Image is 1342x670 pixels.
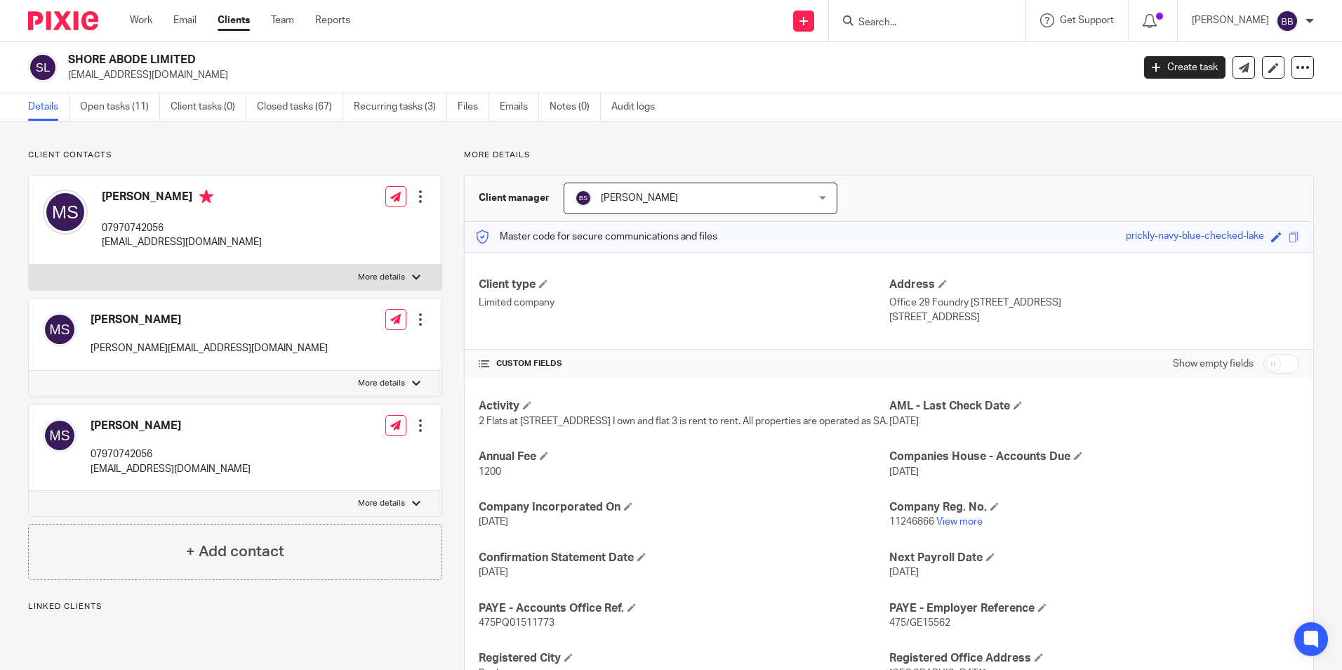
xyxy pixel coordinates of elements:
[889,296,1299,310] p: Office 29 Foundry [STREET_ADDRESS]
[479,416,888,426] span: 2 Flats at [STREET_ADDRESS] I own and flat 3 is rent to rent. All properties are operated as SA.
[68,53,912,67] h2: SHORE ABODE LIMITED
[80,93,160,121] a: Open tasks (11)
[889,449,1299,464] h4: Companies House - Accounts Due
[358,272,405,283] p: More details
[91,341,328,355] p: [PERSON_NAME][EMAIL_ADDRESS][DOMAIN_NAME]
[889,310,1299,324] p: [STREET_ADDRESS]
[479,358,889,369] h4: CUSTOM FIELDS
[479,296,889,310] p: Limited company
[1276,10,1298,32] img: svg%3E
[186,541,284,563] h4: + Add contact
[889,467,919,477] span: [DATE]
[889,500,1299,515] h4: Company Reg. No.
[889,651,1299,666] h4: Registered Office Address
[889,277,1299,292] h4: Address
[889,399,1299,414] h4: AML - Last Check Date
[218,13,250,27] a: Clients
[479,517,508,527] span: [DATE]
[575,190,592,206] img: svg%3E
[171,93,246,121] a: Client tasks (0)
[130,13,152,27] a: Work
[889,618,950,628] span: 475/GE15562
[479,191,550,205] h3: Client manager
[102,221,262,235] p: 07970742056
[28,93,69,121] a: Details
[102,190,262,207] h4: [PERSON_NAME]
[1060,15,1114,25] span: Get Support
[889,551,1299,565] h4: Next Payroll Date
[358,378,405,389] p: More details
[1126,229,1264,245] div: prickly-navy-blue-checked-lake
[479,500,889,515] h4: Company Incorporated On
[1192,13,1269,27] p: [PERSON_NAME]
[857,17,983,29] input: Search
[475,230,717,244] p: Master code for secure communications and files
[91,313,328,327] h4: [PERSON_NAME]
[199,190,213,204] i: Primary
[257,93,343,121] a: Closed tasks (67)
[458,93,489,121] a: Files
[271,13,294,27] a: Team
[479,277,889,292] h4: Client type
[479,399,889,414] h4: Activity
[889,601,1299,616] h4: PAYE - Employer Reference
[479,467,501,477] span: 1200
[479,651,889,666] h4: Registered City
[28,53,58,82] img: svg%3E
[43,190,88,235] img: svg%3E
[611,93,665,121] a: Audit logs
[1173,357,1254,371] label: Show empty fields
[479,618,554,628] span: 475PQ01511773
[91,462,251,476] p: [EMAIL_ADDRESS][DOMAIN_NAME]
[550,93,601,121] a: Notes (0)
[358,498,405,509] p: More details
[315,13,350,27] a: Reports
[479,551,889,565] h4: Confirmation Statement Date
[173,13,197,27] a: Email
[889,416,919,426] span: [DATE]
[354,93,447,121] a: Recurring tasks (3)
[479,601,889,616] h4: PAYE - Accounts Office Ref.
[28,150,442,161] p: Client contacts
[102,235,262,249] p: [EMAIL_ADDRESS][DOMAIN_NAME]
[936,517,983,527] a: View more
[68,68,1123,82] p: [EMAIL_ADDRESS][DOMAIN_NAME]
[28,11,98,30] img: Pixie
[601,193,678,203] span: [PERSON_NAME]
[1144,56,1225,79] a: Create task
[464,150,1314,161] p: More details
[479,449,889,464] h4: Annual Fee
[43,419,77,452] img: svg%3E
[889,517,934,527] span: 11246866
[889,567,919,577] span: [DATE]
[43,313,77,346] img: svg%3E
[28,601,442,612] p: Linked clients
[500,93,539,121] a: Emails
[479,567,508,577] span: [DATE]
[91,419,251,433] h4: [PERSON_NAME]
[91,447,251,461] p: 07970742056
